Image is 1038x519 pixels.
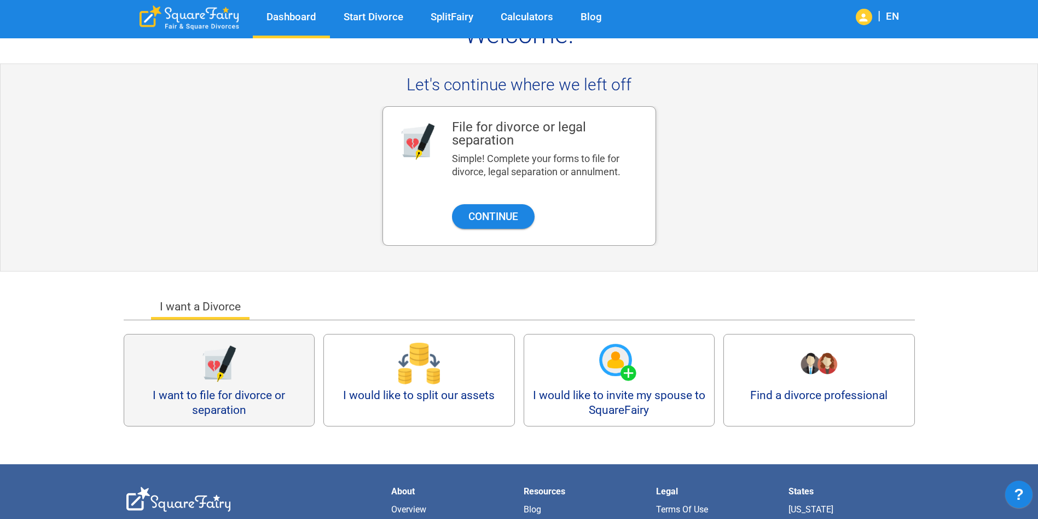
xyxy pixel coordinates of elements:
div: SquareFairy White Logo [126,487,230,512]
img: Split Assets Icon [398,343,440,384]
img: Invitation Icon [598,343,640,384]
a: Blog [567,11,616,24]
li: Resources [524,487,647,497]
li: States [788,487,912,497]
span: | [872,9,886,22]
a: Blog [524,504,541,515]
div: SquareFairy Logo [140,5,239,30]
a: Overview [391,504,426,515]
div: I want to file for divorce or separation [132,388,306,418]
div: Welcome! [124,22,915,47]
div: Simple! Complete your forms to file for divorce, legal separation or annulment. [452,152,642,178]
div: Let's continue where we left off [124,64,915,106]
li: About [391,487,515,497]
a: SplitFairy [417,11,487,24]
button: Continue [452,204,535,229]
li: Legal [656,487,780,497]
div: File for divorce or legal separation [452,120,642,152]
img: Professional Assistance Icon [798,343,840,384]
a: Calculators [487,11,567,24]
img: File Divorce Icon [397,120,438,162]
div: I would like to split our assets [332,388,506,403]
a: [US_STATE] [788,504,833,515]
a: Dashboard [253,11,330,24]
div: I would like to invite my spouse to SquareFairy [532,388,706,418]
iframe: JSD widget [1000,475,1038,519]
a: Terms of Use [656,504,708,515]
a: Start Divorce [330,11,417,24]
button: I want a Divorce [151,293,250,320]
div: Find a divorce professional [732,388,906,403]
img: File Divorce Icon [198,343,240,384]
div: EN [886,10,899,25]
